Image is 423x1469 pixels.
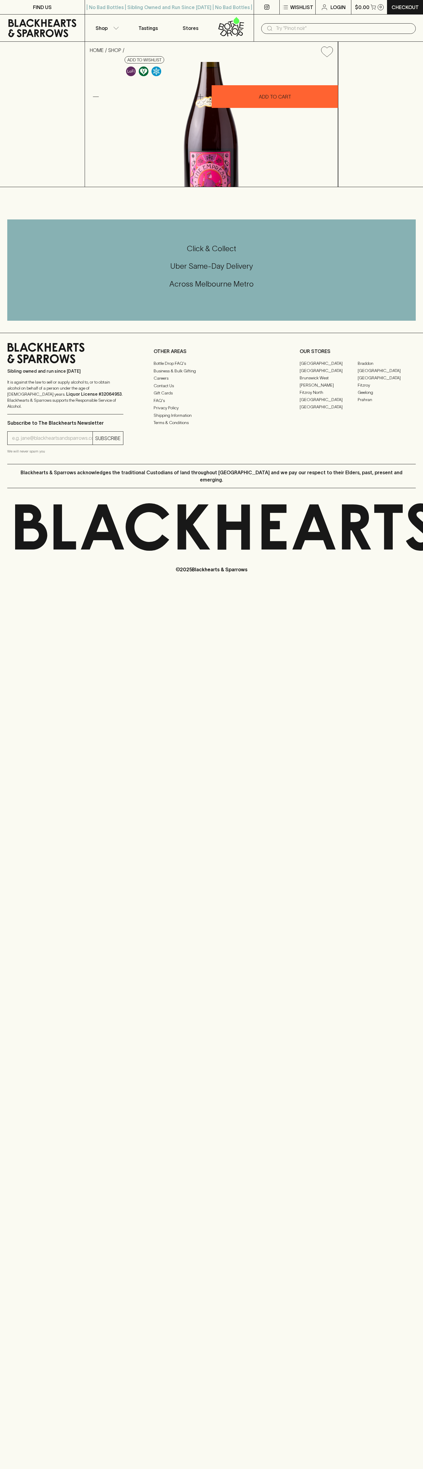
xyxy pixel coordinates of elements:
p: $0.00 [355,4,369,11]
a: Made without the use of any animal products. [137,65,150,78]
p: Wishlist [290,4,313,11]
a: Bottle Drop FAQ's [154,360,270,367]
a: [GEOGRAPHIC_DATA] [300,360,358,367]
a: [PERSON_NAME] [300,381,358,389]
p: 0 [379,5,382,9]
a: Contact Us [154,382,270,389]
a: [GEOGRAPHIC_DATA] [358,374,416,381]
a: HOME [90,47,104,53]
img: Lo-Fi [126,66,136,76]
p: Checkout [392,4,419,11]
a: SHOP [108,47,121,53]
a: Brunswick West [300,374,358,381]
p: Sibling owned and run since [DATE] [7,368,123,374]
h5: Click & Collect [7,244,416,254]
button: Add to wishlist [125,56,164,63]
img: Chilled Red [151,66,161,76]
p: ADD TO CART [259,93,291,100]
img: Vegan [139,66,148,76]
a: [GEOGRAPHIC_DATA] [300,403,358,410]
img: 39937.png [85,62,338,187]
p: Login [330,4,346,11]
a: Some may call it natural, others minimum intervention, either way, it’s hands off & maybe even a ... [125,65,137,78]
a: Fitzroy [358,381,416,389]
p: Shop [96,24,108,32]
a: Braddon [358,360,416,367]
p: FIND US [33,4,52,11]
input: e.g. jane@blackheartsandsparrows.com.au [12,433,93,443]
a: [GEOGRAPHIC_DATA] [358,367,416,374]
h5: Across Melbourne Metro [7,279,416,289]
p: Subscribe to The Blackhearts Newsletter [7,419,123,426]
p: Tastings [138,24,158,32]
button: Add to wishlist [319,44,335,60]
h5: Uber Same-Day Delivery [7,261,416,271]
input: Try "Pinot noir" [276,24,411,33]
a: Tastings [127,15,169,41]
button: SUBSCRIBE [93,432,123,445]
a: [GEOGRAPHIC_DATA] [300,367,358,374]
a: [GEOGRAPHIC_DATA] [300,396,358,403]
strong: Liquor License #32064953 [66,392,122,397]
a: Fitzroy North [300,389,358,396]
a: Prahran [358,396,416,403]
p: OTHER AREAS [154,348,270,355]
p: SUBSCRIBE [95,435,121,442]
a: Shipping Information [154,412,270,419]
button: Shop [85,15,127,41]
p: OUR STORES [300,348,416,355]
p: Stores [183,24,198,32]
a: Privacy Policy [154,404,270,412]
a: Wonderful as is, but a slight chill will enhance the aromatics and give it a beautiful crunch. [150,65,163,78]
p: It is against the law to sell or supply alcohol to, or to obtain alcohol on behalf of a person un... [7,379,123,409]
div: Call to action block [7,219,416,321]
p: We will never spam you [7,448,123,454]
a: Geelong [358,389,416,396]
a: FAQ's [154,397,270,404]
a: Careers [154,375,270,382]
a: Stores [169,15,212,41]
a: Gift Cards [154,390,270,397]
a: Terms & Conditions [154,419,270,426]
p: Blackhearts & Sparrows acknowledges the traditional Custodians of land throughout [GEOGRAPHIC_DAT... [12,469,411,483]
a: Business & Bulk Gifting [154,367,270,375]
button: ADD TO CART [212,85,338,108]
